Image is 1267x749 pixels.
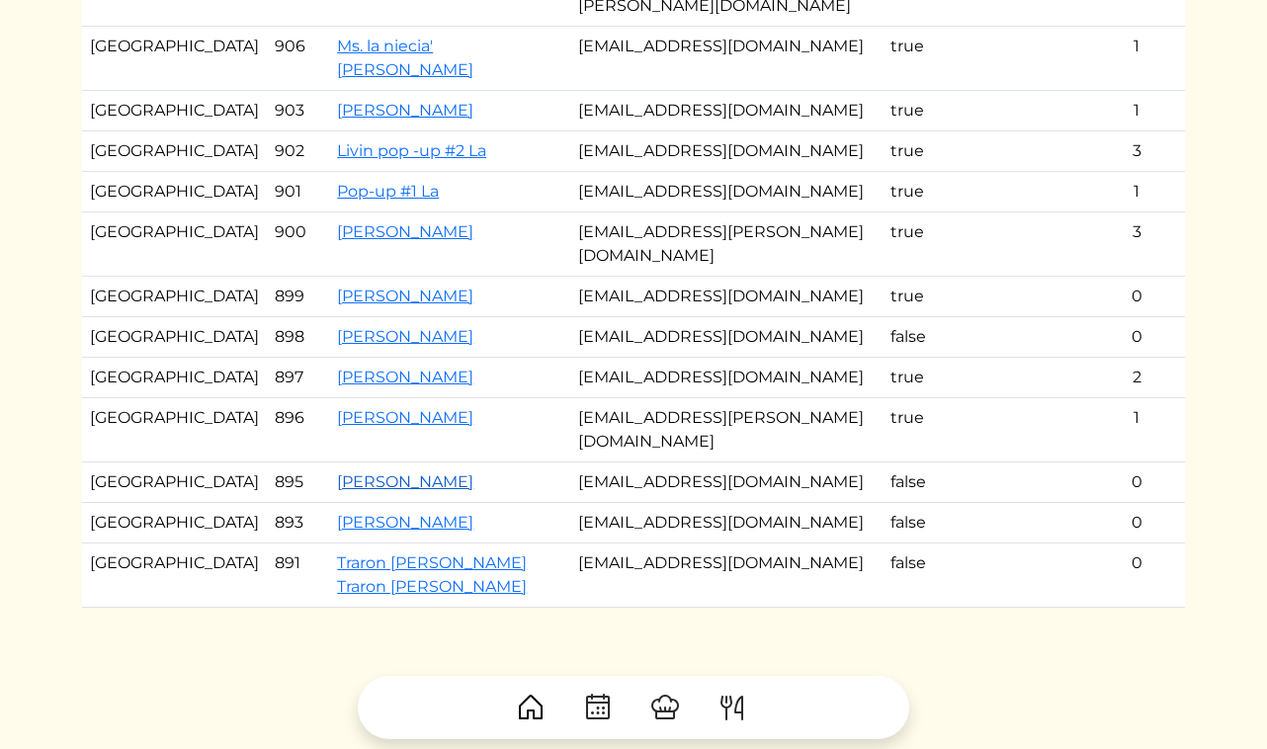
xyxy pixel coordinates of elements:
td: [GEOGRAPHIC_DATA] [82,503,267,543]
img: ChefHat-a374fb509e4f37eb0702ca99f5f64f3b6956810f32a249b33092029f8484b388.svg [649,692,681,723]
a: Ms. la niecia' [PERSON_NAME] [337,37,473,79]
td: 900 [267,212,329,277]
td: [EMAIL_ADDRESS][DOMAIN_NAME] [570,503,883,543]
td: [GEOGRAPHIC_DATA] [82,398,267,462]
td: [EMAIL_ADDRESS][DOMAIN_NAME] [570,131,883,172]
a: Livin pop -up #2 La [337,141,486,160]
img: House-9bf13187bcbb5817f509fe5e7408150f90897510c4275e13d0d5fca38e0b5951.svg [515,692,547,723]
td: false [883,543,1000,608]
td: [EMAIL_ADDRESS][DOMAIN_NAME] [570,462,883,503]
td: [EMAIL_ADDRESS][DOMAIN_NAME] [570,317,883,358]
td: 0 [1089,462,1185,503]
td: false [883,462,1000,503]
td: 893 [267,503,329,543]
td: 899 [267,277,329,317]
td: [GEOGRAPHIC_DATA] [82,131,267,172]
img: ForkKnife-55491504ffdb50bab0c1e09e7649658475375261d09fd45db06cec23bce548bf.svg [717,692,748,723]
td: 1 [1089,398,1185,462]
td: 0 [1089,277,1185,317]
td: [EMAIL_ADDRESS][DOMAIN_NAME] [570,27,883,91]
td: [EMAIL_ADDRESS][DOMAIN_NAME] [570,543,883,608]
td: [GEOGRAPHIC_DATA] [82,212,267,277]
td: false [883,317,1000,358]
td: 896 [267,398,329,462]
td: 3 [1089,131,1185,172]
td: 895 [267,462,329,503]
td: [EMAIL_ADDRESS][DOMAIN_NAME] [570,277,883,317]
td: 0 [1089,503,1185,543]
td: 898 [267,317,329,358]
td: 1 [1089,27,1185,91]
td: 1 [1089,91,1185,131]
td: false [883,503,1000,543]
a: Traron [PERSON_NAME] Traron [PERSON_NAME] [337,553,527,596]
a: [PERSON_NAME] [337,287,473,305]
td: true [883,27,1000,91]
a: Pop-up #1 La [337,182,439,201]
td: [EMAIL_ADDRESS][PERSON_NAME][DOMAIN_NAME] [570,212,883,277]
td: 897 [267,358,329,398]
a: [PERSON_NAME] [337,368,473,386]
td: [GEOGRAPHIC_DATA] [82,462,267,503]
td: [GEOGRAPHIC_DATA] [82,543,267,608]
td: [GEOGRAPHIC_DATA] [82,91,267,131]
td: 1 [1089,172,1185,212]
td: [EMAIL_ADDRESS][DOMAIN_NAME] [570,91,883,131]
td: [GEOGRAPHIC_DATA] [82,27,267,91]
td: 901 [267,172,329,212]
td: true [883,131,1000,172]
td: true [883,358,1000,398]
td: true [883,277,1000,317]
a: [PERSON_NAME] [337,222,473,241]
img: CalendarDots-5bcf9d9080389f2a281d69619e1c85352834be518fbc73d9501aef674afc0d57.svg [582,692,614,723]
td: true [883,172,1000,212]
td: 0 [1089,543,1185,608]
a: [PERSON_NAME] [337,101,473,120]
td: [EMAIL_ADDRESS][DOMAIN_NAME] [570,172,883,212]
td: [GEOGRAPHIC_DATA] [82,172,267,212]
td: [EMAIL_ADDRESS][DOMAIN_NAME] [570,358,883,398]
a: [PERSON_NAME] [337,327,473,346]
td: true [883,91,1000,131]
a: [PERSON_NAME] [337,408,473,427]
td: [GEOGRAPHIC_DATA] [82,317,267,358]
td: [EMAIL_ADDRESS][PERSON_NAME][DOMAIN_NAME] [570,398,883,462]
td: 0 [1089,317,1185,358]
td: 2 [1089,358,1185,398]
a: [PERSON_NAME] [337,472,473,491]
a: [PERSON_NAME] [337,513,473,532]
td: [GEOGRAPHIC_DATA] [82,277,267,317]
td: 903 [267,91,329,131]
td: true [883,212,1000,277]
td: 902 [267,131,329,172]
td: 891 [267,543,329,608]
td: 3 [1089,212,1185,277]
td: true [883,398,1000,462]
td: [GEOGRAPHIC_DATA] [82,358,267,398]
td: 906 [267,27,329,91]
